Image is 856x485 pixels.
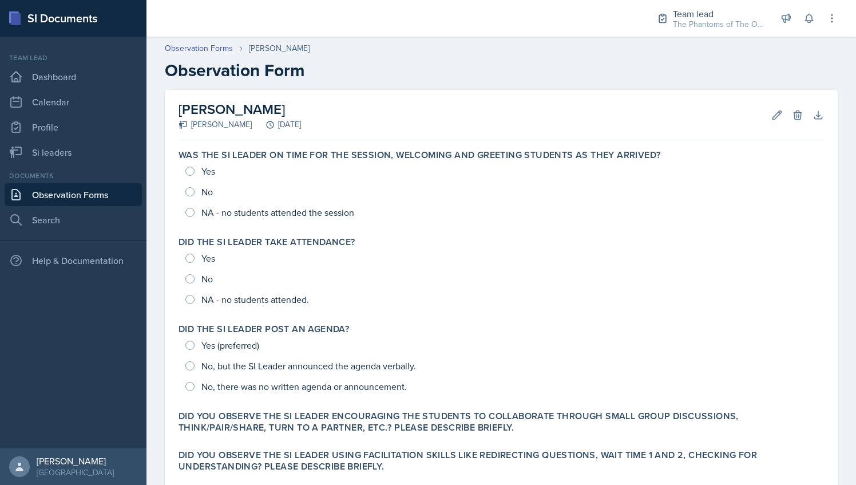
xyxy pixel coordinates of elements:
[165,42,233,54] a: Observation Forms
[5,65,142,88] a: Dashboard
[165,60,838,81] h2: Observation Form
[179,119,252,131] div: [PERSON_NAME]
[673,7,764,21] div: Team lead
[252,119,301,131] div: [DATE]
[37,467,114,478] div: [GEOGRAPHIC_DATA]
[179,149,660,161] label: Was the SI Leader on time for the session, welcoming and greeting students as they arrived?
[249,42,310,54] div: [PERSON_NAME]
[5,183,142,206] a: Observation Forms
[179,99,301,120] h2: [PERSON_NAME]
[179,449,824,472] label: Did you observe the SI Leader using facilitation skills like redirecting questions, wait time 1 a...
[5,249,142,272] div: Help & Documentation
[37,455,114,467] div: [PERSON_NAME]
[179,236,355,248] label: Did the SI Leader take attendance?
[673,18,764,30] div: The Phantoms of The Opera / Fall 2025
[5,171,142,181] div: Documents
[179,324,349,335] label: Did the SI Leader post an agenda?
[179,411,824,433] label: Did you observe the SI Leader encouraging the students to collaborate through small group discuss...
[5,116,142,139] a: Profile
[5,141,142,164] a: Si leaders
[5,53,142,63] div: Team lead
[5,90,142,113] a: Calendar
[5,208,142,231] a: Search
